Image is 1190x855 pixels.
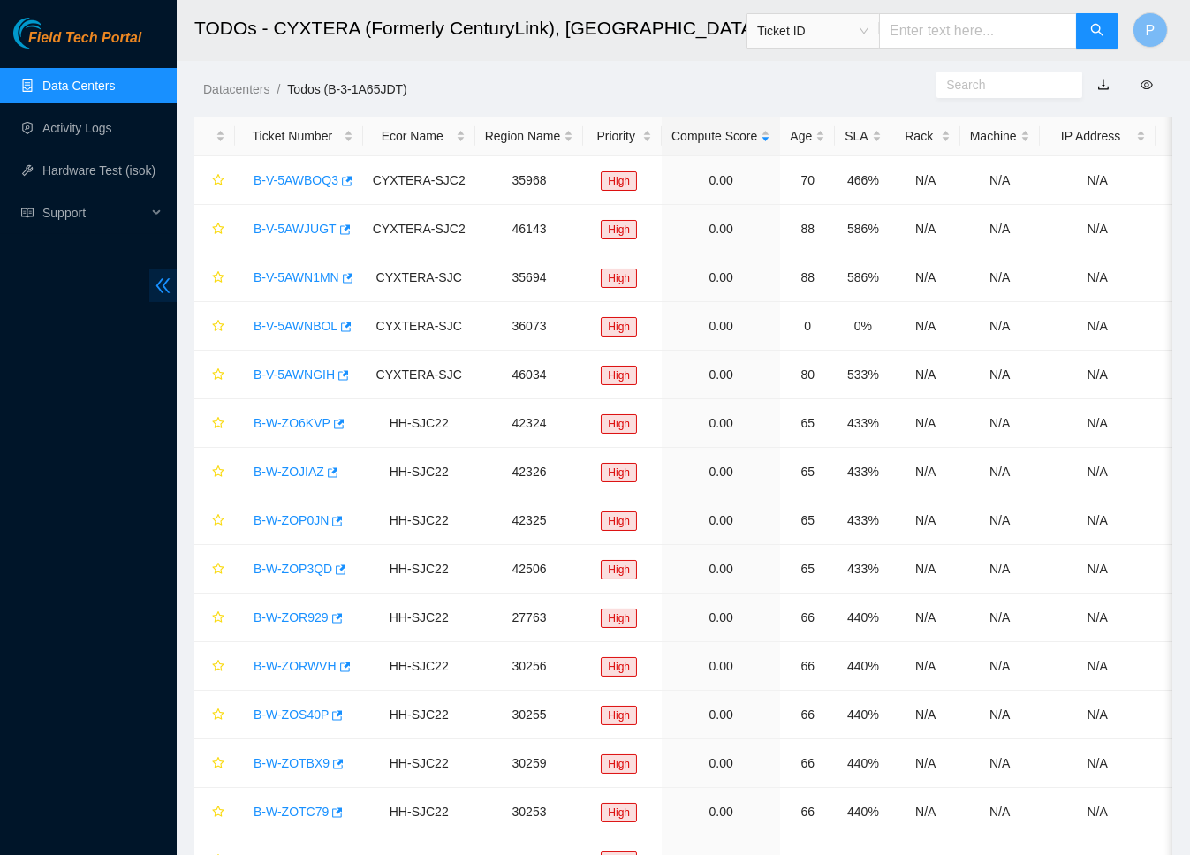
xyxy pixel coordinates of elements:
[475,594,584,642] td: 27763
[204,458,225,486] button: star
[204,166,225,194] button: star
[835,594,891,642] td: 440%
[891,691,960,739] td: N/A
[363,739,475,788] td: HH-SJC22
[960,448,1040,496] td: N/A
[1040,205,1156,253] td: N/A
[601,269,637,288] span: High
[13,32,141,55] a: Akamai TechnologiesField Tech Portal
[363,351,475,399] td: CYXTERA-SJC
[780,594,835,642] td: 66
[960,205,1040,253] td: N/A
[891,156,960,205] td: N/A
[960,739,1040,788] td: N/A
[204,360,225,389] button: star
[835,691,891,739] td: 440%
[601,803,637,822] span: High
[254,659,337,673] a: B-W-ZORWVH
[254,270,339,284] a: B-V-5AWN1MN
[891,545,960,594] td: N/A
[835,642,891,691] td: 440%
[662,545,780,594] td: 0.00
[204,700,225,729] button: star
[212,757,224,771] span: star
[475,156,584,205] td: 35968
[891,642,960,691] td: N/A
[363,399,475,448] td: HH-SJC22
[254,805,329,819] a: B-W-ZOTC79
[891,399,960,448] td: N/A
[601,609,637,628] span: High
[204,603,225,632] button: star
[780,302,835,351] td: 0
[601,657,637,677] span: High
[204,312,225,340] button: star
[835,351,891,399] td: 533%
[475,545,584,594] td: 42506
[891,594,960,642] td: N/A
[1040,545,1156,594] td: N/A
[835,205,891,253] td: 586%
[254,513,329,527] a: B-W-ZOP0JN
[1097,78,1110,92] a: download
[254,610,329,624] a: B-W-ZOR929
[1133,12,1168,48] button: P
[212,223,224,237] span: star
[287,82,406,96] a: Todos (B-3-1A65JDT)
[254,465,324,479] a: B-W-ZOJIAZ
[1040,739,1156,788] td: N/A
[891,448,960,496] td: N/A
[960,399,1040,448] td: N/A
[601,220,637,239] span: High
[835,399,891,448] td: 433%
[780,691,835,739] td: 66
[757,18,868,44] span: Ticket ID
[212,368,224,382] span: star
[1141,79,1153,91] span: eye
[662,739,780,788] td: 0.00
[1040,496,1156,545] td: N/A
[204,652,225,680] button: star
[204,798,225,826] button: star
[780,448,835,496] td: 65
[835,253,891,302] td: 586%
[28,30,141,47] span: Field Tech Portal
[891,253,960,302] td: N/A
[662,691,780,739] td: 0.00
[204,263,225,291] button: star
[835,545,891,594] td: 433%
[475,448,584,496] td: 42326
[780,496,835,545] td: 65
[212,708,224,723] span: star
[601,511,637,531] span: High
[212,611,224,625] span: star
[363,205,475,253] td: CYXTERA-SJC2
[363,545,475,594] td: HH-SJC22
[475,788,584,836] td: 30253
[662,594,780,642] td: 0.00
[475,253,584,302] td: 35694
[254,173,338,187] a: B-V-5AWBOQ3
[780,642,835,691] td: 66
[204,506,225,534] button: star
[960,496,1040,545] td: N/A
[835,739,891,788] td: 440%
[835,788,891,836] td: 440%
[835,448,891,496] td: 433%
[662,156,780,205] td: 0.00
[212,563,224,577] span: star
[601,754,637,774] span: High
[1090,23,1104,40] span: search
[662,302,780,351] td: 0.00
[1084,71,1123,99] button: download
[601,706,637,725] span: High
[960,642,1040,691] td: N/A
[212,514,224,528] span: star
[254,319,337,333] a: B-V-5AWNBOL
[149,269,177,302] span: double-left
[212,806,224,820] span: star
[204,409,225,437] button: star
[1040,399,1156,448] td: N/A
[212,271,224,285] span: star
[835,302,891,351] td: 0%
